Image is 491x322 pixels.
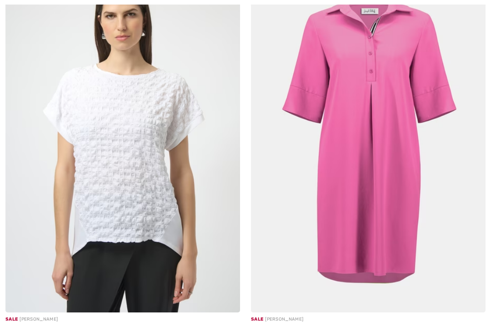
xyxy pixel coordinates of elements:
[5,317,18,322] span: Sale
[251,317,263,322] span: Sale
